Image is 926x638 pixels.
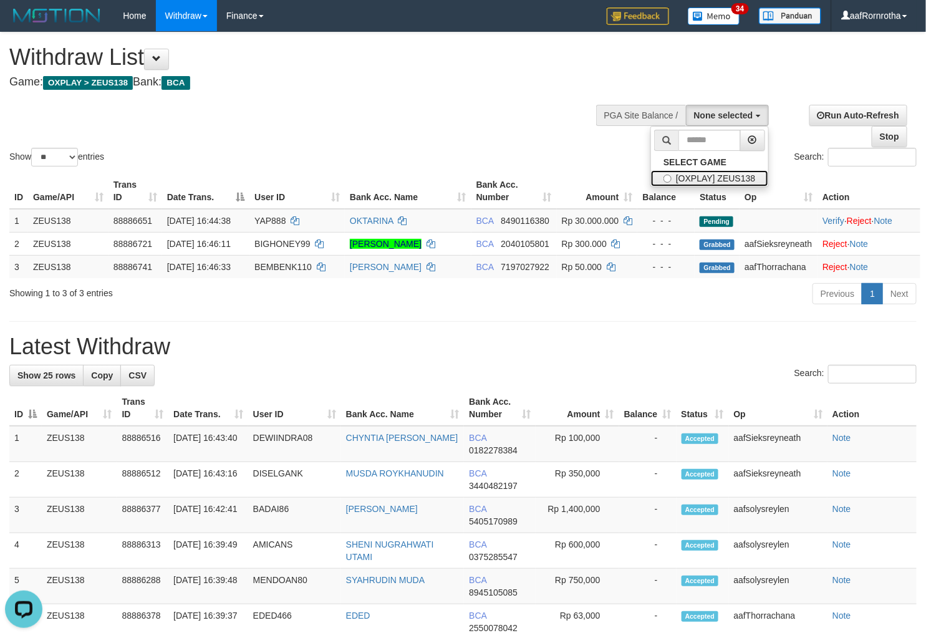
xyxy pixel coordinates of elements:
span: Accepted [682,505,719,515]
th: Bank Acc. Number: activate to sort column ascending [471,173,557,209]
span: CSV [128,370,147,380]
button: Open LiveChat chat widget [5,5,42,42]
span: 88886651 [113,216,152,226]
td: · [817,255,920,278]
td: - [619,569,677,604]
td: aafsolysreylen [729,498,827,533]
td: - [619,426,677,462]
span: Pending [700,216,733,227]
td: BADAI86 [248,498,341,533]
span: BCA [469,504,486,514]
span: Copy 7197027922 to clipboard [501,262,549,272]
span: YAP888 [254,216,286,226]
th: Bank Acc. Name: activate to sort column ascending [345,173,471,209]
a: SYAHRUDIN MUDA [346,575,425,585]
td: [DATE] 16:43:40 [168,426,248,462]
th: Status: activate to sort column ascending [677,390,729,426]
th: Date Trans.: activate to sort column descending [162,173,250,209]
a: Note [832,575,851,585]
td: DEWIINDRA08 [248,426,341,462]
a: Stop [872,126,907,147]
th: Bank Acc. Number: activate to sort column ascending [464,390,536,426]
span: OXPLAY > ZEUS138 [43,76,133,90]
td: Rp 1,400,000 [536,498,619,533]
td: aafsolysreylen [729,569,827,604]
a: Reject [822,239,847,249]
a: OKTARINA [350,216,393,226]
td: ZEUS138 [28,209,109,233]
span: Rp 50.000 [562,262,602,272]
td: ZEUS138 [28,232,109,255]
td: aafsolysreylen [729,533,827,569]
th: Action [827,390,917,426]
span: BCA [469,611,486,621]
span: BCA [476,262,494,272]
a: [PERSON_NAME] [346,504,418,514]
a: EDED [346,611,370,621]
label: Search: [794,365,917,384]
select: Showentries [31,148,78,167]
span: Accepted [682,540,719,551]
span: Accepted [682,576,719,586]
td: 3 [9,498,42,533]
a: Note [832,539,851,549]
td: · [817,232,920,255]
span: BCA [469,468,486,478]
td: ZEUS138 [42,498,117,533]
td: 1 [9,426,42,462]
td: AMICANS [248,533,341,569]
td: Rp 600,000 [536,533,619,569]
td: - [619,498,677,533]
input: Search: [828,148,917,167]
td: aafSieksreyneath [729,426,827,462]
a: SHENI NUGRAHWATI UTAMI [346,539,434,562]
td: MENDOAN80 [248,569,341,604]
td: ZEUS138 [28,255,109,278]
span: Accepted [682,433,719,444]
th: ID: activate to sort column descending [9,390,42,426]
td: ZEUS138 [42,426,117,462]
span: Copy 8490116380 to clipboard [501,216,549,226]
th: Balance: activate to sort column ascending [619,390,677,426]
td: 2 [9,462,42,498]
button: None selected [686,105,769,126]
span: 88886721 [113,239,152,249]
span: BEMBENK110 [254,262,312,272]
div: - - - [642,238,690,250]
span: Copy 2550078042 to clipboard [469,623,518,633]
th: Bank Acc. Name: activate to sort column ascending [341,390,465,426]
td: 88886512 [117,462,168,498]
a: Note [850,262,869,272]
a: [PERSON_NAME] [350,239,422,249]
td: 88886516 [117,426,168,462]
span: BCA [476,216,494,226]
span: BCA [469,575,486,585]
a: Note [832,468,851,478]
td: 88886288 [117,569,168,604]
a: Verify [822,216,844,226]
span: Accepted [682,611,719,622]
a: 1 [862,283,883,304]
th: Trans ID: activate to sort column ascending [117,390,168,426]
th: ID [9,173,28,209]
th: Op: activate to sort column ascending [729,390,827,426]
th: Amount: activate to sort column ascending [536,390,619,426]
th: Game/API: activate to sort column ascending [28,173,109,209]
span: Show 25 rows [17,370,75,380]
th: Game/API: activate to sort column ascending [42,390,117,426]
td: aafSieksreyneath [729,462,827,498]
span: Copy 2040105801 to clipboard [501,239,549,249]
td: 2 [9,232,28,255]
span: Copy 5405170989 to clipboard [469,516,518,526]
div: Showing 1 to 3 of 3 entries [9,282,377,299]
td: 88886377 [117,498,168,533]
a: Previous [813,283,862,304]
td: 4 [9,533,42,569]
span: BIGHONEY99 [254,239,310,249]
a: Note [832,433,851,443]
th: Trans ID: activate to sort column ascending [109,173,162,209]
td: [DATE] 16:42:41 [168,498,248,533]
input: Search: [828,365,917,384]
td: ZEUS138 [42,533,117,569]
span: Copy 3440482197 to clipboard [469,481,518,491]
